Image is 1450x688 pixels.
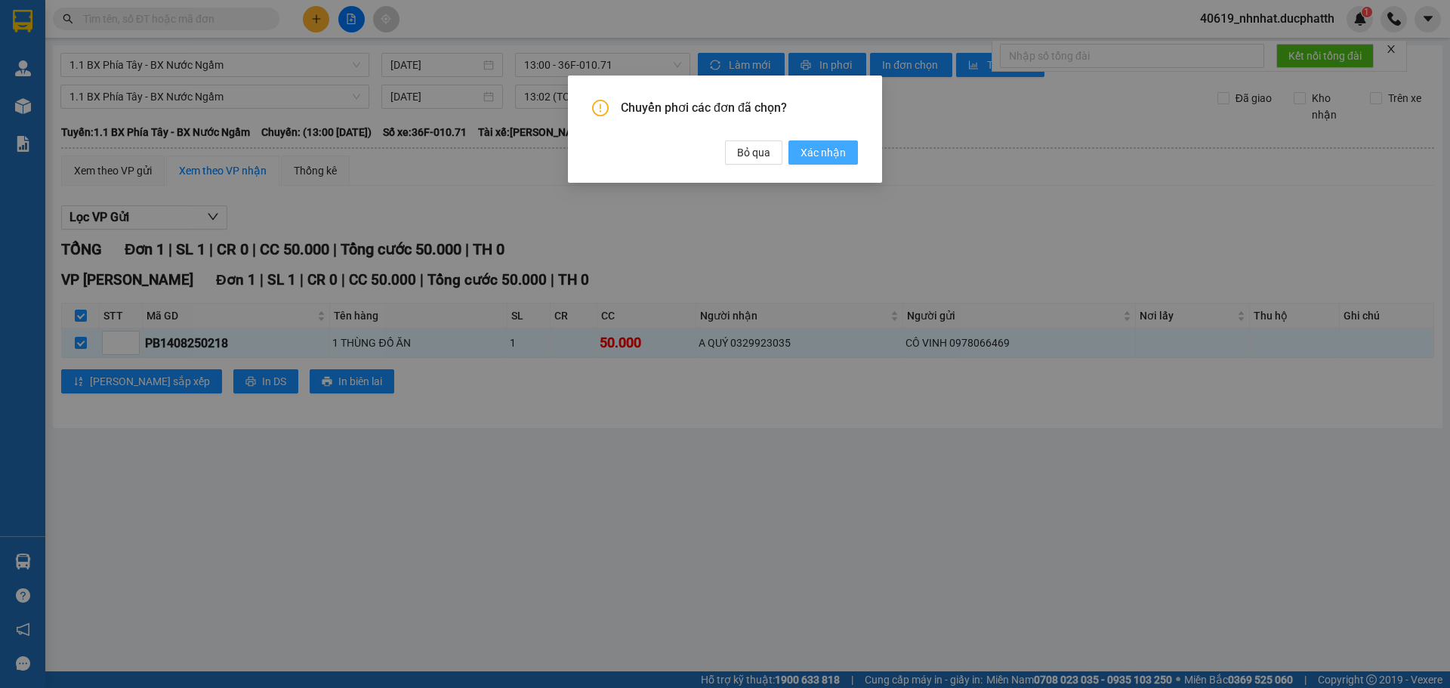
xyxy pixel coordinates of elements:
span: Xác nhận [801,144,846,161]
button: Xác nhận [788,140,858,165]
span: Chuyển phơi các đơn đã chọn? [621,100,858,116]
span: Bỏ qua [737,144,770,161]
button: Bỏ qua [725,140,782,165]
span: exclamation-circle [592,100,609,116]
